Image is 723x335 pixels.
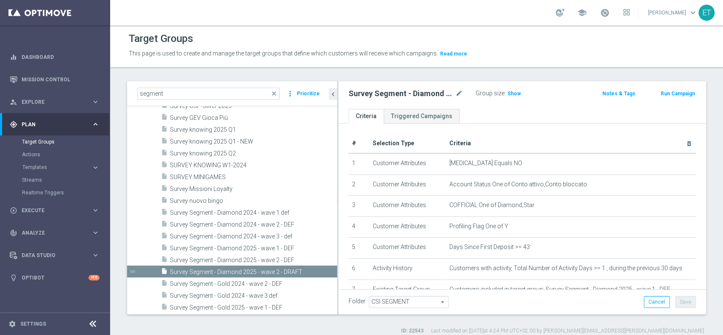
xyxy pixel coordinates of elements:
span: Survey nuovo bingo [170,197,337,205]
input: Quick find group or folder [137,88,280,100]
i: insert_drive_file [161,256,168,266]
span: Survey Segment - Diamond 2024 - wave 2 - DEF [170,221,337,228]
a: Mission Control [22,68,100,91]
td: Existing Target Group [369,280,446,301]
label: ID: 22543 [401,327,424,335]
i: play_circle_outline [10,207,17,214]
button: Save [675,296,696,308]
td: 6 [349,258,369,280]
i: more_vert [286,88,294,100]
td: Customer Attributes [369,196,446,217]
span: Survey Segment - Diamond 2025 - wave 1 - DEF [170,245,337,252]
button: play_circle_outline Execute keyboard_arrow_right [9,207,100,214]
div: Templates [22,165,91,170]
span: Survey Segment - Gold 2024 - wave 2 - DEF [170,280,337,288]
button: lightbulb Optibot +10 [9,274,100,281]
i: insert_drive_file [161,268,168,277]
span: SURVEY MINIGAMES [170,174,337,181]
button: Data Studio keyboard_arrow_right [9,252,100,259]
span: SURVEY KNOWING W1-2024 [170,162,337,169]
button: Run Campaign [660,89,696,98]
i: insert_drive_file [161,161,168,171]
h1: Target Groups [129,33,193,45]
span: Survey Missioni Loyalty [170,185,337,193]
div: Mission Control [10,68,100,91]
span: Profiling Flag One of Y [449,223,508,230]
i: lightbulb [10,274,17,282]
a: Optibot [22,266,89,289]
span: Survey Segment - Diamond 2024 - wave 1 def [170,209,337,216]
td: 1 [349,153,369,174]
div: Target Groups [22,136,109,148]
span: Criteria [449,140,471,147]
i: insert_drive_file [161,102,168,111]
i: insert_drive_file [161,220,168,230]
td: 2 [349,174,369,196]
span: keyboard_arrow_down [688,8,698,17]
a: Streams [22,177,88,183]
span: Survey knowing 2025 Q1 - NEW [170,138,337,145]
th: Selection Type [369,134,446,153]
i: equalizer [10,53,17,61]
span: Show [507,91,521,97]
i: insert_drive_file [161,114,168,123]
label: Group size [476,90,504,97]
th: # [349,134,369,153]
span: Customers with activity, Total Number of Activity Days >= 1 , during the previous 30 days [449,265,682,272]
div: ET [698,5,715,21]
a: Realtime Triggers [22,189,88,196]
i: insert_drive_file [161,303,168,313]
label: : [504,90,506,97]
span: Plan [22,122,91,127]
td: Customer Attributes [369,153,446,174]
span: close [271,90,277,97]
i: insert_drive_file [161,280,168,289]
i: keyboard_arrow_right [91,229,100,237]
td: Activity History [369,258,446,280]
div: Actions [22,148,109,161]
a: Settings [20,321,46,327]
button: Prioritize [296,88,321,100]
button: Mission Control [9,76,100,83]
div: +10 [89,275,100,280]
button: Templates keyboard_arrow_right [22,164,100,171]
span: school [577,8,587,17]
i: track_changes [10,229,17,237]
div: Plan [10,121,91,128]
i: keyboard_arrow_right [91,120,100,128]
div: gps_fixed Plan keyboard_arrow_right [9,121,100,128]
span: [MEDICAL_DATA] Equals NO [449,160,522,167]
i: keyboard_arrow_right [91,98,100,106]
button: Cancel [644,296,670,308]
div: track_changes Analyze keyboard_arrow_right [9,230,100,236]
i: chevron_left [329,90,337,98]
i: person_search [10,98,17,106]
a: Triggered Campaigns [384,109,460,124]
td: 5 [349,238,369,259]
div: Execute [10,207,91,214]
label: Last modified on [DATE] at 4:24 PM UTC+02:00 by [PERSON_NAME][EMAIL_ADDRESS][PERSON_NAME][DOMAIN_... [431,327,704,335]
td: Customer Attributes [369,216,446,238]
i: insert_drive_file [161,197,168,206]
td: 7 [349,280,369,301]
span: Days Since First Deposit >= 43 [449,244,530,251]
i: insert_drive_file [161,244,168,254]
h2: Survey Segment - Diamond 2025 - wave 2 - DRAFT [349,89,454,99]
i: keyboard_arrow_right [91,206,100,214]
button: person_search Explore keyboard_arrow_right [9,99,100,105]
div: Data Studio [10,252,91,259]
i: settings [8,320,16,328]
i: insert_drive_file [161,291,168,301]
i: insert_drive_file [161,173,168,183]
span: Account Status One of Conto attivo,Conto bloccato [449,181,587,188]
span: Execute [22,208,91,213]
a: Dashboard [22,46,100,68]
button: chevron_left [329,88,337,100]
i: insert_drive_file [161,208,168,218]
i: delete_forever [686,140,693,147]
i: insert_drive_file [161,185,168,194]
